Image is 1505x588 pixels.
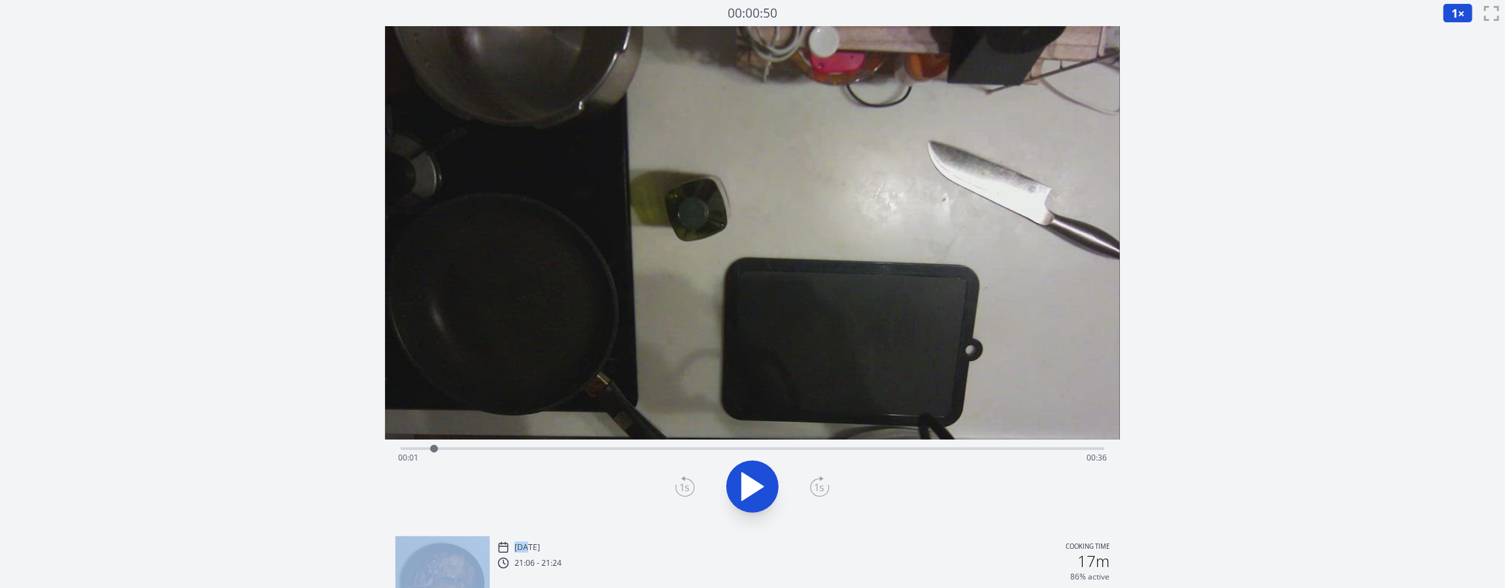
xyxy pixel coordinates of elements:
[1066,542,1109,553] p: Cooking time
[398,452,418,463] span: 00:01
[515,542,540,553] p: [DATE]
[1451,5,1458,21] span: 1
[1087,452,1107,463] span: 00:36
[515,558,562,568] p: 21:06 - 21:24
[1070,572,1109,582] p: 86% active
[1443,3,1473,23] button: 1×
[1077,553,1109,569] h2: 17m
[728,4,777,23] a: 00:00:50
